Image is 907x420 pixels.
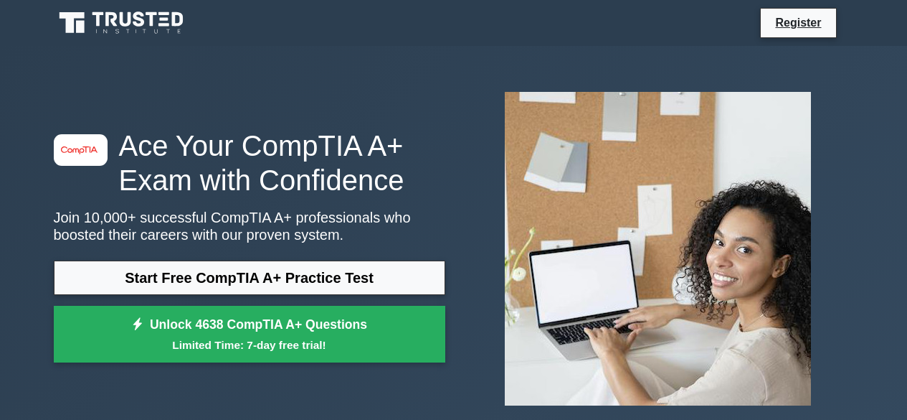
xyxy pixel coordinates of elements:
a: Register [766,14,830,32]
small: Limited Time: 7-day free trial! [72,337,427,353]
p: Join 10,000+ successful CompTIA A+ professionals who boosted their careers with our proven system. [54,209,445,243]
a: Start Free CompTIA A+ Practice Test [54,261,445,295]
h1: Ace Your CompTIA A+ Exam with Confidence [54,129,445,197]
a: Unlock 4638 CompTIA A+ QuestionsLimited Time: 7-day free trial! [54,306,445,363]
